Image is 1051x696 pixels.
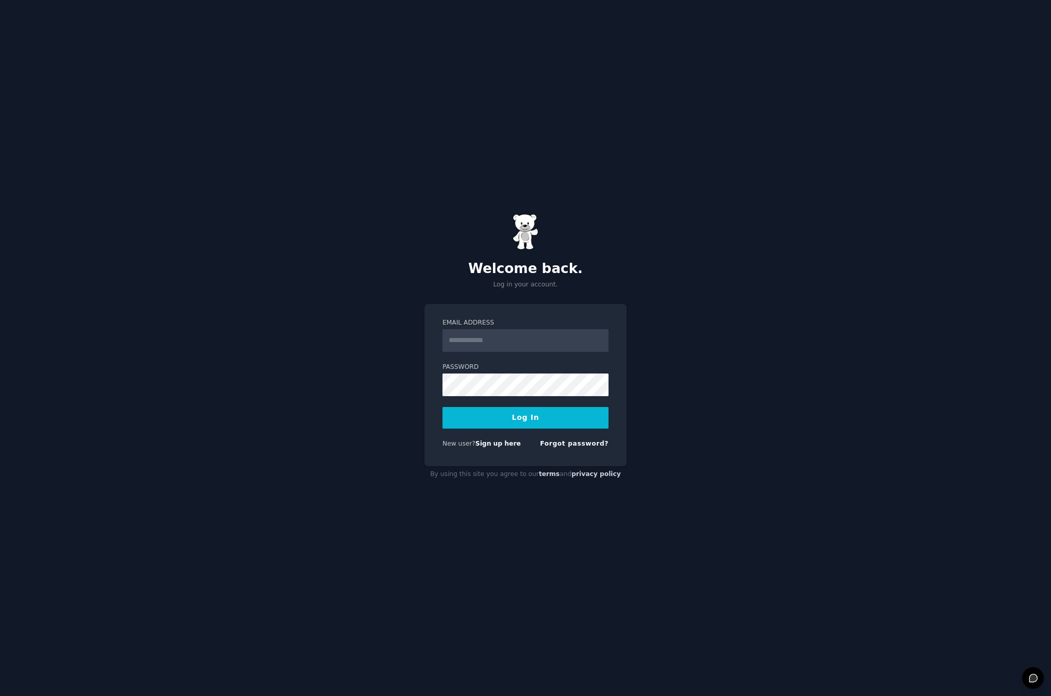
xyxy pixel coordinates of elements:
a: Forgot password? [540,440,609,447]
a: terms [539,470,560,478]
div: By using this site you agree to our and [424,466,627,483]
a: privacy policy [571,470,621,478]
a: Sign up here [475,440,521,447]
span: New user? [442,440,475,447]
label: Email Address [442,318,609,328]
p: Log in your account. [424,280,627,290]
label: Password [442,363,609,372]
button: Log In [442,407,609,429]
img: Gummy Bear [513,214,538,250]
h2: Welcome back. [424,261,627,277]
